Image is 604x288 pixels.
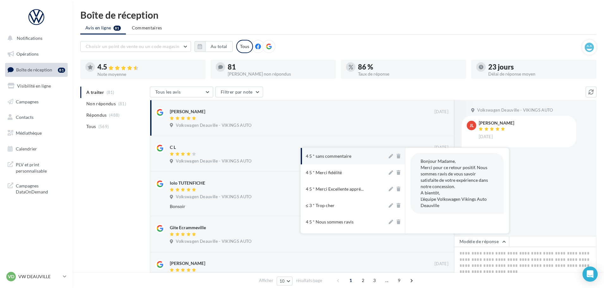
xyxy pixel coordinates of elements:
span: Volkswagen Deauville - VIKINGS AUTO [176,158,251,164]
div: C L [170,144,176,150]
div: 4 5 * Merci fidélité [306,169,342,176]
button: 4 5 * Nous sommes ravis [301,214,387,230]
span: VD [8,273,14,280]
span: Opérations [16,51,39,57]
a: Médiathèque [4,126,69,140]
div: Délai de réponse moyen [488,72,591,76]
span: Tous les avis [155,89,181,95]
a: Contacts [4,111,69,124]
span: 2 [358,275,368,285]
div: [PERSON_NAME] non répondus [228,72,331,76]
button: 10 [277,277,293,285]
span: 3 [369,275,379,285]
span: Volkswagen Deauville - VIKINGS AUTO [176,123,251,128]
span: Volkswagen Deauville - VIKINGS AUTO [477,107,553,113]
div: Open Intercom Messenger [582,267,598,282]
div: Bonsoir [170,203,407,210]
span: Bonjour Madame, Merci pour ce retour positif. Nous sommes ravis de vous savoir satisfaite de votr... [421,158,488,208]
span: Contacts [16,114,34,120]
div: 23 jours [488,64,591,70]
button: 4 5 * sans commentaire [301,148,387,164]
a: Campagnes DataOnDemand [4,179,69,198]
button: Au total [205,41,233,52]
div: 81 [58,68,65,73]
a: Calendrier [4,142,69,156]
div: [PERSON_NAME] [170,260,205,267]
span: Campagnes DataOnDemand [16,181,65,195]
span: Médiathèque [16,130,42,136]
div: Gite Ecrammeville [170,224,206,231]
button: Choisir un point de vente ou un code magasin [80,41,191,52]
button: Notifications [4,32,66,45]
span: 9 [394,275,404,285]
span: résultats/page [296,278,322,284]
button: Au total [194,41,233,52]
span: Volkswagen Deauville - VIKINGS AUTO [176,239,251,244]
span: Afficher [259,278,273,284]
span: [DATE] [435,261,448,267]
button: Filtrer par note [215,87,263,97]
span: PLV et print personnalisable [16,160,65,174]
div: [PERSON_NAME] [170,108,205,115]
span: Visibilité en ligne [17,83,51,89]
button: 4 5 * Merci Excellente appré... [301,181,387,197]
span: Notifications [17,35,42,41]
span: Campagnes [16,99,39,104]
div: Note moyenne [97,72,200,77]
span: Volkswagen Deauville - VIKINGS AUTO [176,194,251,200]
button: Modèle de réponse [454,236,509,247]
button: Tous les avis [150,87,213,97]
div: Tous [236,40,253,53]
button: 4 5 * Merci fidélité [301,164,387,181]
a: Visibilité en ligne [4,79,69,93]
div: lolo TUTENFICHE [170,180,205,186]
span: Non répondus [86,101,116,107]
a: VD VW DEAUVILLE [5,271,68,283]
span: [DATE] [435,145,448,150]
span: Commentaires [132,25,162,31]
span: 4 5 * Merci Excellente appré... [306,186,364,192]
span: [DATE] [479,134,493,140]
span: (488) [109,113,120,118]
span: [DATE] [435,109,448,115]
span: Tous [86,123,96,130]
div: 86 % [358,64,461,70]
span: Répondus [86,112,107,118]
div: 4.5 [97,64,200,71]
div: [PERSON_NAME] [479,121,514,125]
a: Campagnes [4,95,69,108]
span: 1 [346,275,356,285]
span: (569) [98,124,109,129]
div: 81 [228,64,331,70]
a: Opérations [4,47,69,61]
span: Calendrier [16,146,37,151]
span: (81) [118,101,126,106]
div: ≤ 3 * Trop cher [306,202,335,209]
a: PLV et print personnalisable [4,158,69,176]
span: Choisir un point de vente ou un code magasin [86,44,179,49]
span: 10 [280,279,285,284]
a: Boîte de réception81 [4,63,69,77]
div: 4 5 * sans commentaire [306,153,351,159]
button: ≤ 3 * Trop cher [301,197,387,214]
p: VW DEAUVILLE [18,273,60,280]
div: Boîte de réception [80,10,596,20]
div: 4 5 * Nous sommes ravis [306,219,354,225]
span: ... [382,275,392,285]
div: Taux de réponse [358,72,461,76]
span: Boîte de réception [16,67,52,72]
span: jl [470,122,474,129]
